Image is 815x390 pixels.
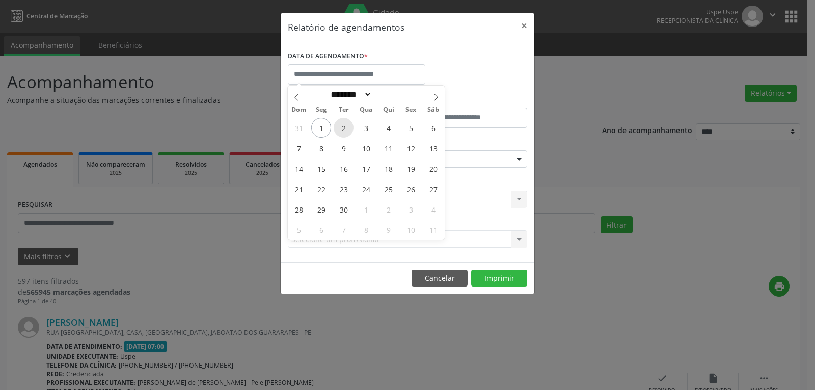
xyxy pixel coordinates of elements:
span: Setembro 24, 2025 [356,179,376,199]
span: Setembro 8, 2025 [311,138,331,158]
span: Agosto 31, 2025 [289,118,309,138]
button: Cancelar [412,270,468,287]
span: Outubro 4, 2025 [423,199,443,219]
span: Setembro 23, 2025 [334,179,354,199]
span: Seg [310,107,333,113]
span: Sáb [422,107,445,113]
span: Setembro 12, 2025 [401,138,421,158]
span: Setembro 5, 2025 [401,118,421,138]
h5: Relatório de agendamentos [288,20,404,34]
label: ATÉ [410,92,527,108]
span: Setembro 22, 2025 [311,179,331,199]
span: Qua [355,107,377,113]
span: Setembro 29, 2025 [311,199,331,219]
span: Sex [400,107,422,113]
span: Outubro 9, 2025 [378,220,398,240]
span: Qui [377,107,400,113]
span: Outubro 6, 2025 [311,220,331,240]
span: Setembro 6, 2025 [423,118,443,138]
span: Setembro 2, 2025 [334,118,354,138]
span: Ter [333,107,355,113]
span: Outubro 2, 2025 [378,199,398,219]
span: Setembro 15, 2025 [311,159,331,178]
span: Setembro 9, 2025 [334,138,354,158]
span: Outubro 10, 2025 [401,220,421,240]
span: Setembro 10, 2025 [356,138,376,158]
select: Month [327,89,372,100]
span: Dom [288,107,310,113]
span: Setembro 20, 2025 [423,159,443,178]
span: Outubro 5, 2025 [289,220,309,240]
span: Outubro 1, 2025 [356,199,376,219]
span: Setembro 30, 2025 [334,199,354,219]
span: Setembro 3, 2025 [356,118,376,138]
span: Setembro 13, 2025 [423,138,443,158]
span: Setembro 26, 2025 [401,179,421,199]
span: Setembro 7, 2025 [289,138,309,158]
span: Setembro 4, 2025 [378,118,398,138]
span: Outubro 8, 2025 [356,220,376,240]
button: Close [514,13,534,38]
span: Setembro 16, 2025 [334,159,354,178]
span: Setembro 25, 2025 [378,179,398,199]
span: Setembro 19, 2025 [401,159,421,178]
span: Setembro 21, 2025 [289,179,309,199]
span: Setembro 14, 2025 [289,159,309,178]
span: Outubro 11, 2025 [423,220,443,240]
span: Setembro 27, 2025 [423,179,443,199]
span: Outubro 7, 2025 [334,220,354,240]
button: Imprimir [471,270,527,287]
span: Setembro 17, 2025 [356,159,376,178]
span: Setembro 18, 2025 [378,159,398,178]
label: DATA DE AGENDAMENTO [288,48,368,64]
span: Setembro 11, 2025 [378,138,398,158]
span: Setembro 1, 2025 [311,118,331,138]
input: Year [372,89,405,100]
span: Setembro 28, 2025 [289,199,309,219]
span: Outubro 3, 2025 [401,199,421,219]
